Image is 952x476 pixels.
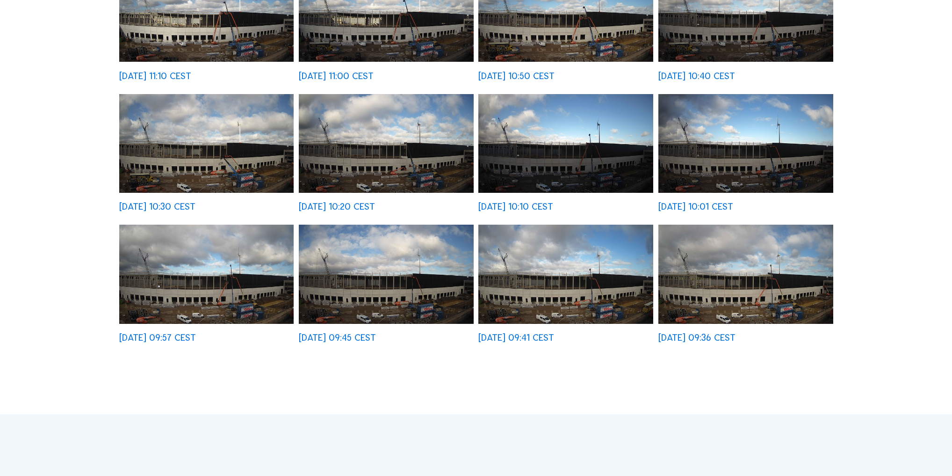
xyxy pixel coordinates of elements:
[658,94,833,193] img: image_53148623
[119,333,196,343] div: [DATE] 09:57 CEST
[299,333,376,343] div: [DATE] 09:45 CEST
[119,94,294,193] img: image_53149310
[478,202,553,212] div: [DATE] 10:10 CEST
[658,202,733,212] div: [DATE] 10:01 CEST
[299,202,375,212] div: [DATE] 10:20 CEST
[299,94,474,193] img: image_53149032
[658,72,735,81] div: [DATE] 10:40 CEST
[119,225,294,323] img: image_53148444
[658,225,833,323] img: image_53147946
[478,94,653,193] img: image_53148761
[119,72,191,81] div: [DATE] 11:10 CEST
[478,225,653,323] img: image_53148085
[478,333,554,343] div: [DATE] 09:41 CEST
[299,225,474,323] img: image_53148219
[658,333,736,343] div: [DATE] 09:36 CEST
[478,72,555,81] div: [DATE] 10:50 CEST
[119,202,195,212] div: [DATE] 10:30 CEST
[299,72,374,81] div: [DATE] 11:00 CEST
